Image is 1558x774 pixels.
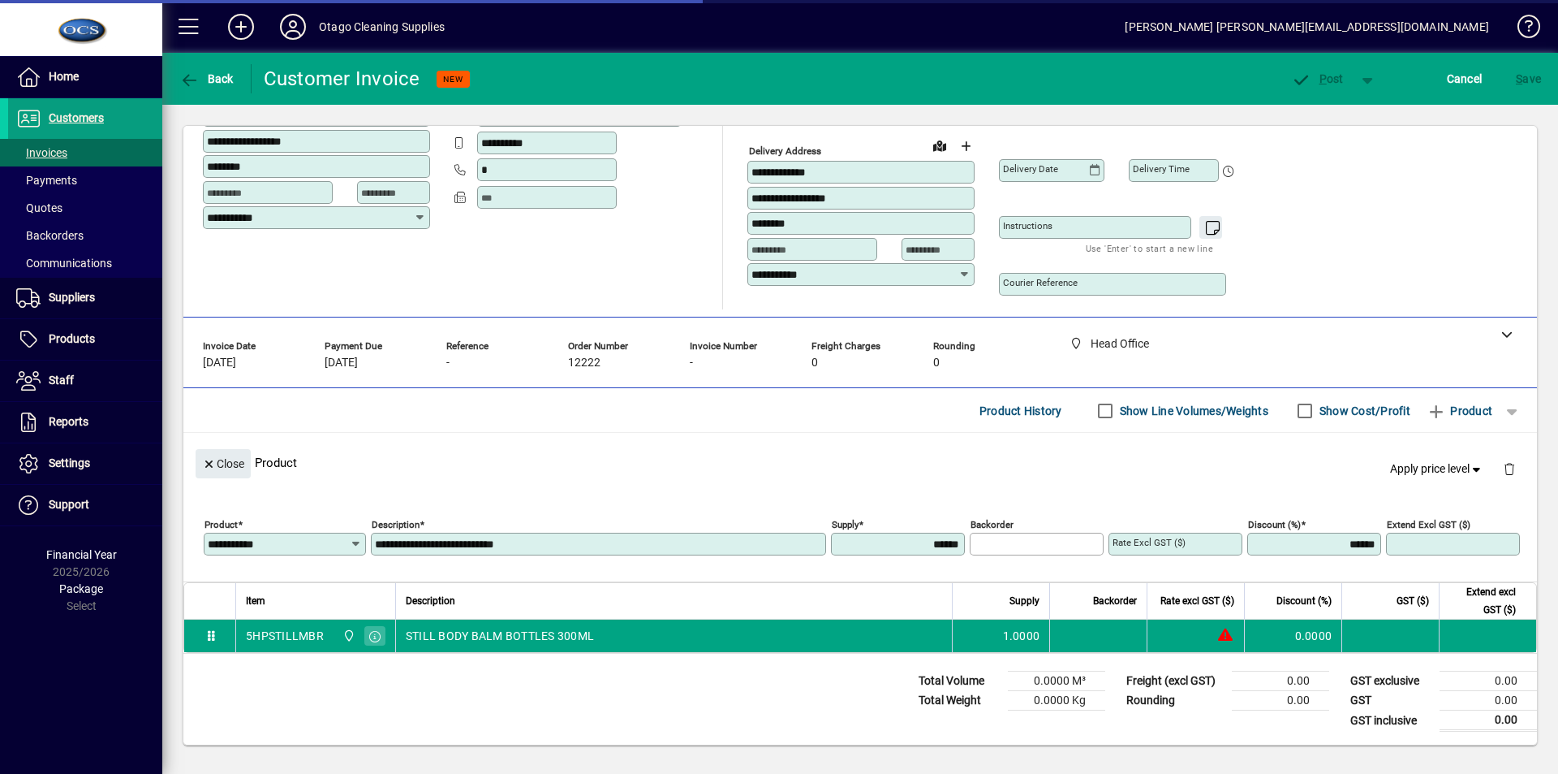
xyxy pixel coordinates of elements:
span: Supply [1009,592,1039,610]
span: Backorder [1093,592,1137,610]
mat-label: Delivery date [1003,163,1058,175]
span: [DATE] [325,357,358,370]
mat-label: Delivery time [1133,163,1190,175]
span: NEW [443,74,463,84]
a: Backorders [8,222,162,249]
label: Show Cost/Profit [1316,403,1410,419]
mat-label: Product [204,519,238,530]
div: Otago Cleaning Supplies [319,14,445,40]
a: View on map [927,132,953,158]
span: Customers [49,111,104,124]
mat-label: Rate excl GST ($) [1113,537,1186,548]
td: 0.0000 Kg [1008,691,1105,711]
app-page-header-button: Close [192,456,255,470]
td: 0.00 [1232,691,1329,711]
td: Freight (excl GST) [1118,672,1232,691]
a: Payments [8,166,162,194]
button: Cancel [1443,64,1487,93]
span: Financial Year [46,548,117,561]
td: GST exclusive [1342,672,1440,691]
span: Quotes [16,201,62,214]
app-page-header-button: Delete [1490,461,1529,476]
mat-label: Instructions [1003,220,1052,231]
label: Show Line Volumes/Weights [1117,403,1268,419]
td: GST [1342,691,1440,711]
button: Add [215,12,267,41]
span: 0 [811,357,818,370]
a: Invoices [8,139,162,166]
button: Close [196,449,251,478]
mat-label: Courier Reference [1003,277,1078,288]
mat-label: Extend excl GST ($) [1387,519,1470,530]
span: S [1516,72,1522,85]
button: Back [175,64,238,93]
span: Communications [16,257,112,270]
td: 0.0000 [1244,620,1341,652]
a: Settings [8,443,162,484]
span: Products [49,332,95,345]
td: Total Weight [910,691,1008,711]
span: Package [59,582,103,595]
td: Total Volume [910,672,1008,691]
span: - [446,357,450,370]
span: GST ($) [1397,592,1429,610]
button: Save [1512,64,1545,93]
span: STILL BODY BALM BOTTLES 300ML [406,628,594,644]
td: Rounding [1118,691,1232,711]
a: Home [8,57,162,97]
mat-label: Discount (%) [1248,519,1301,530]
span: Settings [49,456,90,469]
a: Communications [8,249,162,277]
span: Invoices [16,146,67,159]
span: Staff [49,374,74,387]
span: Description [406,592,455,610]
span: Reports [49,415,88,428]
button: Apply price level [1384,455,1491,484]
span: Suppliers [49,291,95,304]
span: 1.0000 [1003,628,1040,644]
span: Backorders [16,229,84,242]
td: 0.0000 M³ [1008,672,1105,691]
span: Product [1427,398,1492,424]
span: ave [1516,66,1541,92]
span: ost [1291,72,1344,85]
span: Support [49,498,89,511]
div: Product [183,433,1537,492]
mat-label: Description [372,519,420,530]
span: Item [246,592,265,610]
mat-label: Supply [832,519,859,530]
span: 12222 [568,357,600,370]
mat-label: Backorder [971,519,1014,530]
app-page-header-button: Back [162,64,252,93]
span: Close [202,451,244,478]
a: Reports [8,402,162,443]
span: Home [49,70,79,83]
span: 0 [933,357,940,370]
span: P [1319,72,1327,85]
button: Choose address [953,133,979,159]
td: 0.00 [1440,711,1537,731]
span: Product History [979,398,1062,424]
button: Delete [1490,449,1529,488]
a: Support [8,485,162,525]
a: Quotes [8,194,162,222]
td: 0.00 [1440,691,1537,711]
button: Product History [973,396,1069,426]
span: [DATE] [203,357,236,370]
div: Customer Invoice [264,66,420,92]
span: Extend excl GST ($) [1449,583,1516,619]
span: Cancel [1447,66,1483,92]
a: Staff [8,361,162,401]
td: GST inclusive [1342,711,1440,731]
div: [PERSON_NAME] [PERSON_NAME][EMAIL_ADDRESS][DOMAIN_NAME] [1125,14,1489,40]
a: Products [8,319,162,360]
div: 5HPSTILLMBR [246,628,324,644]
span: Apply price level [1390,461,1484,478]
td: 0.00 [1232,672,1329,691]
span: Head Office [338,627,357,645]
span: - [690,357,693,370]
span: Payments [16,174,77,187]
mat-hint: Use 'Enter' to start a new line [1086,239,1213,257]
button: Profile [267,12,319,41]
span: Discount (%) [1276,592,1332,610]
